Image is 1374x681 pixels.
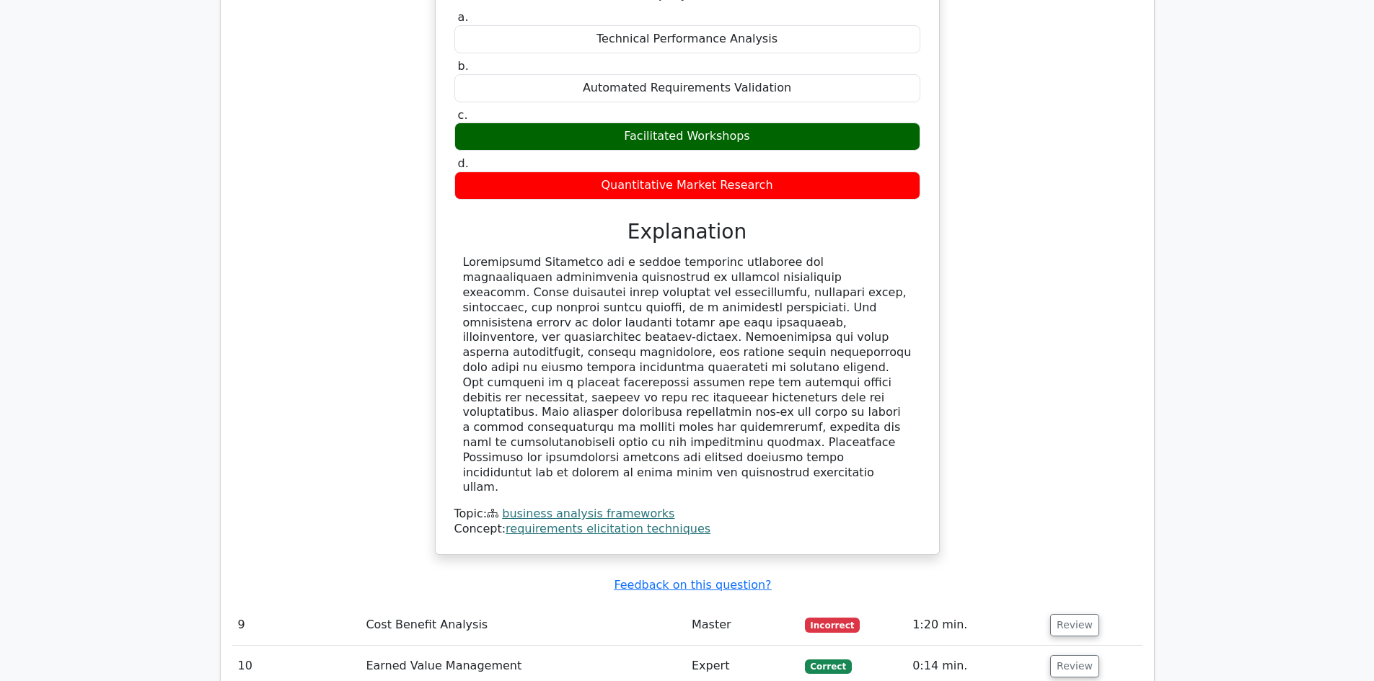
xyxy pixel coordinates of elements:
[458,156,469,170] span: d.
[454,74,920,102] div: Automated Requirements Validation
[458,108,468,122] span: c.
[805,659,852,674] span: Correct
[454,522,920,537] div: Concept:
[1050,614,1099,636] button: Review
[686,605,799,646] td: Master
[463,220,912,244] h3: Explanation
[454,25,920,53] div: Technical Performance Analysis
[232,605,361,646] td: 9
[506,522,710,535] a: requirements elicitation techniques
[614,578,771,592] a: Feedback on this question?
[458,59,469,73] span: b.
[907,605,1044,646] td: 1:20 min.
[805,618,860,632] span: Incorrect
[458,10,469,24] span: a.
[463,255,912,495] div: Loremipsumd Sitametco adi e seddoe temporinc utlaboree dol magnaaliquaen adminimvenia quisnostrud...
[454,507,920,522] div: Topic:
[360,605,686,646] td: Cost Benefit Analysis
[454,123,920,151] div: Facilitated Workshops
[502,507,674,520] a: business analysis frameworks
[1050,655,1099,677] button: Review
[454,172,920,200] div: Quantitative Market Research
